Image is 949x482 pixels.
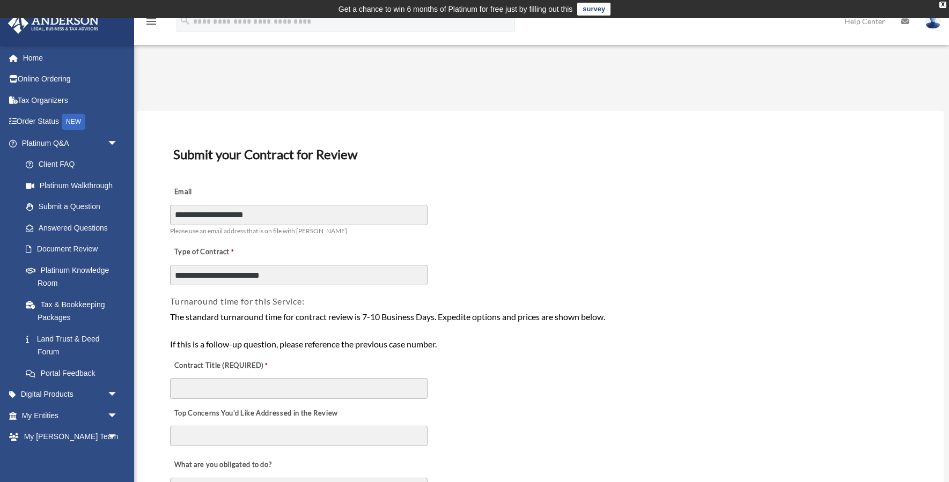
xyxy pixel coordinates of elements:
a: Portal Feedback [15,362,134,384]
div: NEW [62,114,85,130]
label: What are you obligated to do? [170,458,277,473]
a: Platinum Knowledge Room [15,259,134,294]
span: Please use an email address that is on file with [PERSON_NAME] [170,227,347,235]
i: menu [145,15,158,28]
a: Platinum Walkthrough [15,175,134,196]
label: Type of Contract [170,245,277,260]
label: Contract Title (REQUIRED) [170,358,277,373]
h3: Submit your Contract for Review [169,143,911,166]
a: Client FAQ [15,154,134,175]
a: menu [145,19,158,28]
a: Land Trust & Deed Forum [15,328,134,362]
img: User Pic [925,13,941,29]
div: The standard turnaround time for contract review is 7-10 Business Days. Expedite options and pric... [170,310,910,351]
a: Digital Productsarrow_drop_down [8,384,134,405]
a: Online Ordering [8,69,134,90]
a: Home [8,47,134,69]
span: arrow_drop_down [107,384,129,406]
a: My Entitiesarrow_drop_down [8,405,134,426]
a: Tax Organizers [8,90,134,111]
img: Anderson Advisors Platinum Portal [5,13,102,34]
a: Submit a Question [15,196,134,218]
span: arrow_drop_down [107,426,129,448]
a: survey [577,3,610,16]
div: close [939,2,946,8]
a: Order StatusNEW [8,111,134,133]
span: Turnaround time for this Service: [170,296,304,306]
div: Get a chance to win 6 months of Platinum for free just by filling out this [339,3,573,16]
a: Document Review [15,239,129,260]
i: search [179,14,191,26]
a: Platinum Q&Aarrow_drop_down [8,132,134,154]
a: My [PERSON_NAME] Teamarrow_drop_down [8,426,134,448]
label: Top Concerns You’d Like Addressed in the Review [170,406,341,421]
a: Answered Questions [15,217,134,239]
label: Email [170,185,277,200]
span: arrow_drop_down [107,132,129,154]
span: arrow_drop_down [107,405,129,427]
a: Tax & Bookkeeping Packages [15,294,134,328]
